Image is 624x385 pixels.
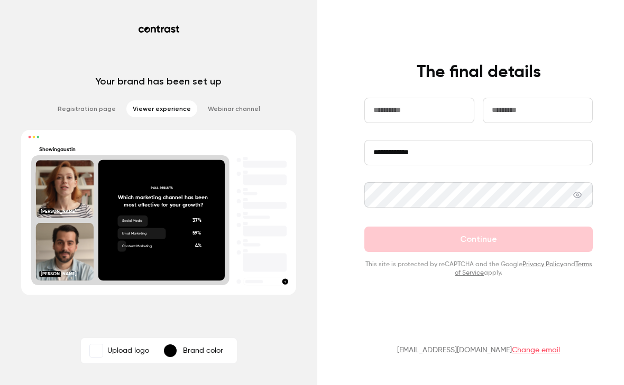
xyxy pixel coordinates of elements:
p: This site is protected by reCAPTCHA and the Google and apply. [364,260,593,277]
a: Change email [512,346,560,354]
button: Brand color [155,340,235,361]
p: Your brand has been set up [96,75,222,88]
li: Registration page [51,100,122,117]
p: [EMAIL_ADDRESS][DOMAIN_NAME] [397,345,560,355]
p: Brand color [183,345,223,356]
a: Privacy Policy [522,261,563,268]
li: Webinar channel [201,100,267,117]
a: Terms of Service [455,261,592,276]
h4: The final details [417,62,541,83]
img: Showingaustin [90,344,103,357]
li: Viewer experience [126,100,197,117]
label: ShowingaustinUpload logo [83,340,155,361]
